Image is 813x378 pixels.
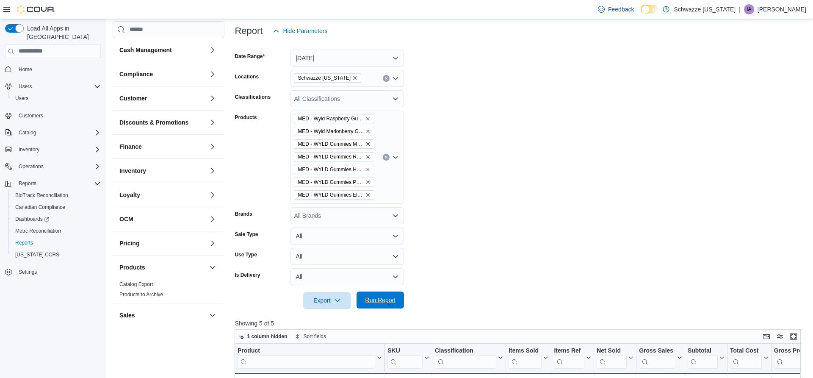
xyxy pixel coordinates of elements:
[269,22,331,39] button: Hide Parameters
[8,189,104,201] button: BioTrack Reconciliation
[8,225,104,237] button: Metrc Reconciliation
[19,66,32,73] span: Home
[788,331,799,342] button: Enter fullscreen
[19,180,36,187] span: Reports
[12,202,101,212] span: Canadian Compliance
[119,118,206,127] button: Discounts & Promotions
[119,142,206,151] button: Finance
[608,5,634,14] span: Feedback
[298,165,364,174] span: MED - WYLD Gummies Huckleberry (H) 1000mg
[15,145,101,155] span: Inventory
[15,95,28,102] span: Users
[308,292,346,309] span: Export
[15,178,101,189] span: Reports
[12,226,101,236] span: Metrc Reconciliation
[119,191,140,199] h3: Loyalty
[15,110,101,121] span: Customers
[113,279,224,303] div: Products
[688,347,718,355] div: Subtotal
[2,144,104,156] button: Inventory
[119,46,172,54] h3: Cash Management
[235,231,258,238] label: Sale Type
[235,114,257,121] label: Products
[235,211,252,217] label: Brands
[365,142,371,147] button: Remove MED - WYLD Gummies Marionberry (I) 1000mg from selection in this group
[2,161,104,172] button: Operations
[388,347,423,355] div: SKU
[365,167,371,172] button: Remove MED - WYLD Gummies Huckleberry (H) 1000mg from selection in this group
[15,239,33,246] span: Reports
[15,216,49,222] span: Dashboards
[207,45,218,55] button: Cash Management
[2,127,104,139] button: Catalog
[730,347,762,368] div: Total Cost
[207,262,218,272] button: Products
[730,347,769,368] button: Total Cost
[8,213,104,225] a: Dashboards
[747,4,751,14] span: IA
[639,347,683,368] button: Gross Sales
[19,269,37,275] span: Settings
[294,73,361,83] span: Schwazze Colorado
[19,146,39,153] span: Inventory
[15,81,101,92] span: Users
[12,190,101,200] span: BioTrack Reconciliation
[119,94,147,103] h3: Customer
[119,263,206,272] button: Products
[207,190,218,200] button: Loyalty
[383,75,390,82] button: Clear input
[235,53,265,60] label: Date Range
[290,248,404,265] button: All
[119,70,153,78] h3: Compliance
[352,75,357,81] button: Remove Schwazze Colorado from selection in this group
[119,167,146,175] h3: Inventory
[8,201,104,213] button: Canadian Compliance
[15,81,35,92] button: Users
[19,163,44,170] span: Operations
[294,165,374,174] span: MED - WYLD Gummies Huckleberry (H) 1000mg
[12,214,53,224] a: Dashboards
[303,292,351,309] button: Export
[554,347,592,368] button: Items Ref
[8,249,104,261] button: [US_STATE] CCRS
[19,83,32,90] span: Users
[207,310,218,320] button: Sales
[12,238,101,248] span: Reports
[290,228,404,245] button: All
[298,178,364,186] span: MED - WYLD Gummies Pear CBG 1000mg
[388,347,423,368] div: SKU URL
[15,192,68,199] span: BioTrack Reconciliation
[2,63,104,75] button: Home
[392,75,399,82] button: Open list of options
[119,94,206,103] button: Customer
[435,347,503,368] button: Classification
[8,92,104,104] button: Users
[12,93,32,103] a: Users
[730,347,762,355] div: Total Cost
[19,112,43,119] span: Customers
[119,70,206,78] button: Compliance
[639,347,676,368] div: Gross Sales
[290,268,404,285] button: All
[2,266,104,278] button: Settings
[775,331,785,342] button: Display options
[739,4,741,14] p: |
[639,347,676,355] div: Gross Sales
[597,347,627,368] div: Net Sold
[207,93,218,103] button: Customer
[207,214,218,224] button: OCM
[392,212,399,219] button: Open list of options
[294,114,374,123] span: MED - Wyld Raspberry Gummy 1000mg
[294,190,374,200] span: MED - WYLD Gummies Elderberry 5:1 CBN 1000mg
[238,347,382,368] button: Product
[207,166,218,176] button: Inventory
[2,178,104,189] button: Reports
[383,154,390,161] button: Clear input
[298,153,364,161] span: MED - WYLD Gummies Raspberry (S) 1000mg
[688,347,718,368] div: Subtotal
[509,347,549,368] button: Items Sold
[119,239,139,247] h3: Pricing
[12,250,101,260] span: Washington CCRS
[119,191,206,199] button: Loyalty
